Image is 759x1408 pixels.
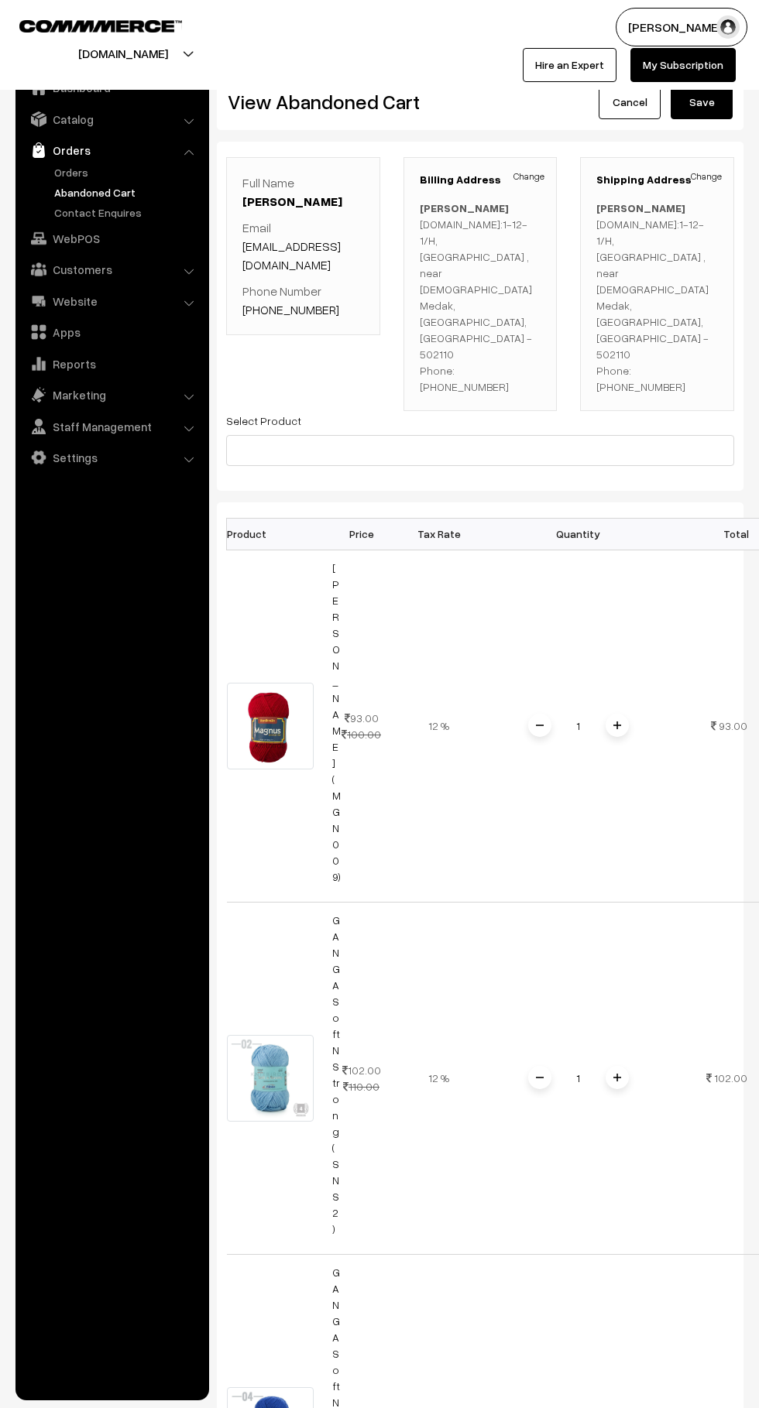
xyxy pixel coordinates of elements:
[613,721,621,729] img: plusI
[616,8,747,46] button: [PERSON_NAME]…
[19,20,182,32] img: COMMMERCE
[613,1074,621,1081] img: plusI
[227,683,314,769] img: 9-1.jpg
[719,719,747,732] span: 93.00
[242,282,364,319] p: Phone Number
[343,1080,379,1093] strike: 110.00
[596,173,718,187] h3: Shipping Address
[428,719,449,732] span: 12 %
[242,173,364,211] p: Full Name
[19,287,204,315] a: Website
[478,518,679,550] th: Quantity
[691,170,722,183] a: Change
[19,105,204,133] a: Catalog
[420,201,509,214] b: [PERSON_NAME]
[19,381,204,409] a: Marketing
[536,721,544,729] img: minus
[19,224,204,252] a: WebPOS
[50,164,204,180] a: Orders
[19,136,204,164] a: Orders
[596,200,718,395] p: [DOMAIN_NAME]:1-12-1/H, [GEOGRAPHIC_DATA] , near [DEMOGRAPHIC_DATA] Medak, [GEOGRAPHIC_DATA], [GE...
[227,518,323,550] th: Product
[342,728,381,741] strike: 100.00
[332,561,341,883] a: [PERSON_NAME] (MGN009)
[228,90,469,114] h2: View Abandoned Cart
[242,238,341,272] a: [EMAIL_ADDRESS][DOMAIN_NAME]
[536,1074,544,1081] img: minus
[714,1071,747,1084] span: 102.00
[513,170,544,183] a: Change
[420,200,541,395] p: [DOMAIN_NAME]:1-12-1/H, [GEOGRAPHIC_DATA] , near [DEMOGRAPHIC_DATA] Medak, [GEOGRAPHIC_DATA], [GE...
[596,201,685,214] b: [PERSON_NAME]
[323,902,400,1254] td: 102.00
[19,15,155,34] a: COMMMERCE
[671,85,733,119] button: Save
[19,255,204,283] a: Customers
[242,218,364,274] p: Email
[332,913,340,1235] a: GANGA Soft N Strong (SNS2)
[227,1035,314,1122] img: 1000051284.jpg
[599,85,661,119] a: Cancel
[400,518,478,550] th: Tax Rate
[420,173,541,187] h3: Billing Address
[242,302,339,317] a: [PHONE_NUMBER]
[19,318,204,346] a: Apps
[716,15,740,39] img: user
[323,550,400,902] td: 93.00
[24,34,222,73] button: [DOMAIN_NAME]
[19,350,204,378] a: Reports
[50,204,204,221] a: Contact Enquires
[523,48,616,82] a: Hire an Expert
[226,413,301,429] label: Select Product
[50,184,204,200] a: Abandoned Cart
[323,518,400,550] th: Price
[679,518,757,550] th: Total
[19,444,204,471] a: Settings
[242,194,342,209] a: [PERSON_NAME]
[428,1071,449,1084] span: 12 %
[630,48,736,82] a: My Subscription
[19,413,204,440] a: Staff Management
